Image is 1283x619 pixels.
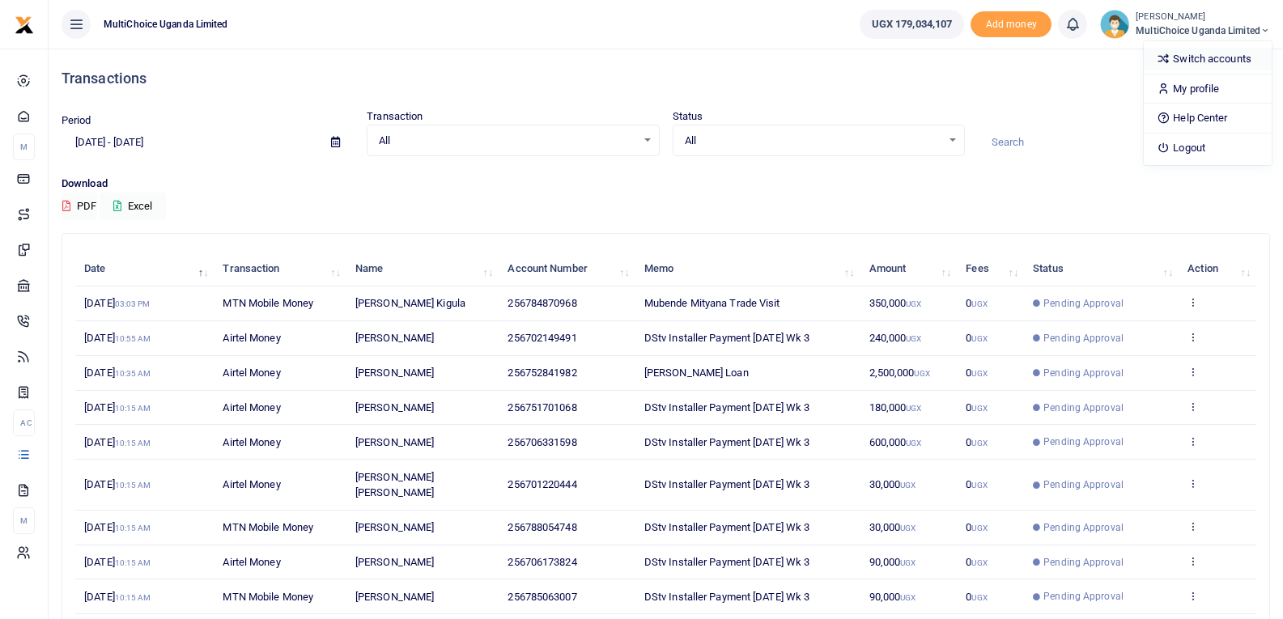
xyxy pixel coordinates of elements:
small: UGX [900,593,916,602]
label: Period [62,112,91,129]
span: [DATE] [84,521,151,533]
small: UGX [971,369,987,378]
small: 10:15 AM [115,481,151,490]
small: UGX [971,558,987,567]
small: UGX [971,299,987,308]
li: M [13,134,35,160]
span: MultiChoice Uganda Limited [97,17,235,32]
small: UGX [906,299,921,308]
span: 90,000 [869,591,916,603]
small: 10:35 AM [115,369,151,378]
span: DStv Installer Payment [DATE] Wk 3 [644,401,809,413]
label: Transaction [367,108,423,125]
a: Switch accounts [1144,48,1272,70]
span: Airtel Money [223,401,280,413]
th: Amount: activate to sort column ascending [860,252,957,286]
small: [PERSON_NAME] [1136,11,1270,24]
input: Search [978,129,1270,156]
span: Add money [971,11,1051,38]
small: UGX [971,524,987,532]
small: 10:15 AM [115,404,151,413]
span: DStv Installer Payment [DATE] Wk 3 [644,436,809,448]
span: Airtel Money [223,367,280,379]
span: [PERSON_NAME] [355,436,434,448]
span: 256752841982 [508,367,576,379]
small: 03:03 PM [115,299,151,308]
input: select period [62,129,318,156]
span: 90,000 [869,556,916,568]
span: Pending Approval [1043,435,1124,449]
span: Airtel Money [223,556,280,568]
span: [DATE] [84,436,151,448]
span: MultiChoice Uganda Limited [1136,23,1270,38]
small: 10:15 AM [115,524,151,532]
span: 256702149491 [508,332,576,344]
small: UGX [900,481,916,490]
span: [PERSON_NAME] [PERSON_NAME] [355,471,434,499]
th: Account Number: activate to sort column ascending [499,252,635,286]
li: M [13,507,35,534]
span: 256701220444 [508,478,576,490]
th: Date: activate to sort column descending [75,252,214,286]
span: Airtel Money [223,436,280,448]
span: [DATE] [84,591,151,603]
span: Pending Approval [1043,555,1124,570]
small: 10:55 AM [115,334,151,343]
span: DStv Installer Payment [DATE] Wk 3 [644,332,809,344]
h4: Transactions [62,70,1270,87]
small: UGX [971,481,987,490]
button: PDF [62,193,97,220]
span: 256706173824 [508,556,576,568]
span: Pending Approval [1043,331,1124,346]
span: 0 [966,401,987,413]
img: logo-small [15,15,34,35]
label: Status [673,108,703,125]
small: 10:15 AM [115,558,151,567]
span: [PERSON_NAME] [355,591,434,603]
span: 180,000 [869,401,922,413]
th: Status: activate to sort column ascending [1024,252,1179,286]
span: 0 [966,521,987,533]
span: DStv Installer Payment [DATE] Wk 3 [644,556,809,568]
small: UGX [971,404,987,413]
a: profile-user [PERSON_NAME] MultiChoice Uganda Limited [1100,10,1270,39]
span: DStv Installer Payment [DATE] Wk 3 [644,478,809,490]
small: UGX [906,404,921,413]
a: Add money [971,17,1051,29]
img: profile-user [1100,10,1129,39]
small: UGX [906,439,921,447]
span: 256706331598 [508,436,576,448]
a: Help Center [1144,107,1272,129]
small: 10:15 AM [115,593,151,602]
span: [PERSON_NAME] Loan [644,367,749,379]
th: Name: activate to sort column ascending [346,252,499,286]
span: All [685,133,941,149]
small: UGX [971,593,987,602]
span: [PERSON_NAME] [355,401,434,413]
span: [DATE] [84,556,151,568]
span: MTN Mobile Money [223,521,313,533]
span: 256788054748 [508,521,576,533]
span: Pending Approval [1043,520,1124,535]
a: My profile [1144,78,1272,100]
span: Pending Approval [1043,366,1124,380]
span: [PERSON_NAME] [355,556,434,568]
span: 30,000 [869,478,916,490]
li: Wallet ballance [853,10,971,39]
span: All [379,133,635,149]
a: logo-small logo-large logo-large [15,18,34,30]
span: Pending Approval [1043,296,1124,311]
span: 0 [966,436,987,448]
th: Fees: activate to sort column ascending [957,252,1024,286]
li: Ac [13,409,35,436]
span: 0 [966,332,987,344]
span: Mubende Mityana Trade Visit [644,297,780,309]
span: [DATE] [84,478,151,490]
span: 0 [966,478,987,490]
th: Action: activate to sort column ascending [1179,252,1256,286]
p: Download [62,176,1270,193]
span: [DATE] [84,297,150,309]
span: 256785063007 [508,591,576,603]
span: [DATE] [84,367,151,379]
span: Pending Approval [1043,589,1124,604]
